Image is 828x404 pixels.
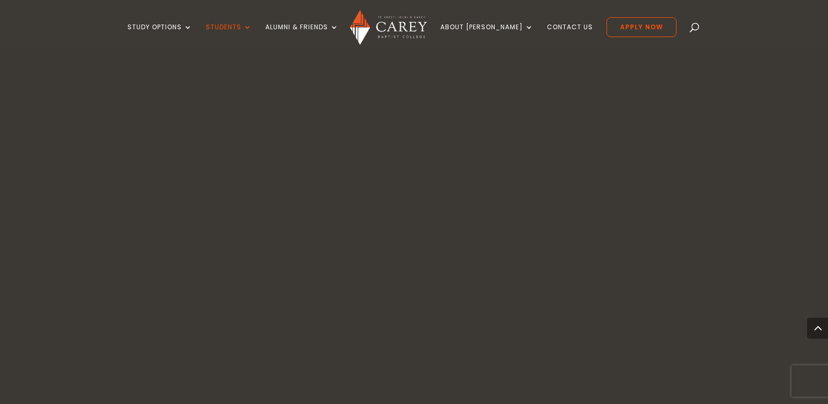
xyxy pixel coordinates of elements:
[206,24,252,48] a: Students
[547,24,593,48] a: Contact Us
[350,10,427,45] img: Carey Baptist College
[127,24,192,48] a: Study Options
[440,24,533,48] a: About [PERSON_NAME]
[265,24,339,48] a: Alumni & Friends
[607,17,677,37] a: Apply Now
